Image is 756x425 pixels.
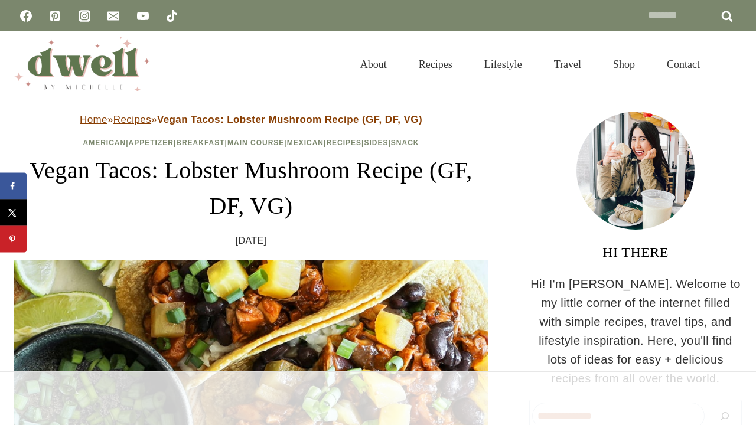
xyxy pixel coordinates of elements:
[391,139,419,147] a: Snack
[468,45,538,84] a: Lifestyle
[14,37,150,91] img: DWELL by michelle
[176,139,224,147] a: Breakfast
[227,139,284,147] a: Main Course
[364,139,388,147] a: Sides
[529,274,742,388] p: Hi! I'm [PERSON_NAME]. Welcome to my little corner of the internet filled with simple recipes, tr...
[80,114,422,125] span: » »
[344,45,403,84] a: About
[403,45,468,84] a: Recipes
[73,4,96,28] a: Instagram
[722,54,742,74] button: View Search Form
[129,139,174,147] a: Appetizer
[157,114,422,125] strong: Vegan Tacos: Lobster Mushroom Recipe (GF, DF, VG)
[597,45,651,84] a: Shop
[102,4,125,28] a: Email
[344,45,716,84] nav: Primary Navigation
[538,45,597,84] a: Travel
[83,139,419,147] span: | | | | | | |
[14,4,38,28] a: Facebook
[529,241,742,263] h3: HI THERE
[651,45,716,84] a: Contact
[131,4,155,28] a: YouTube
[80,114,107,125] a: Home
[83,139,126,147] a: American
[287,139,324,147] a: Mexican
[160,4,184,28] a: TikTok
[14,153,488,224] h1: Vegan Tacos: Lobster Mushroom Recipe (GF, DF, VG)
[326,139,361,147] a: Recipes
[43,4,67,28] a: Pinterest
[113,114,151,125] a: Recipes
[236,233,267,249] time: [DATE]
